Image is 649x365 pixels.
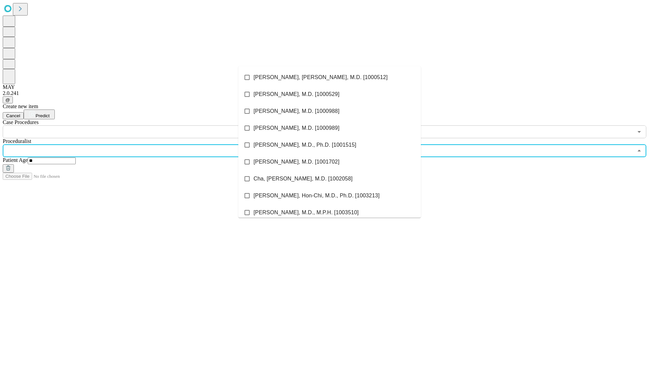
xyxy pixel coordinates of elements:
[3,96,13,103] button: @
[3,84,646,90] div: MAY
[24,109,55,119] button: Predict
[254,209,359,217] span: [PERSON_NAME], M.D., M.P.H. [1003510]
[634,146,644,155] button: Close
[254,158,339,166] span: [PERSON_NAME], M.D. [1001702]
[3,119,39,125] span: Scheduled Procedure
[3,157,28,163] span: Patient Age
[5,97,10,102] span: @
[35,113,49,118] span: Predict
[634,127,644,137] button: Open
[254,73,388,81] span: [PERSON_NAME], [PERSON_NAME], M.D. [1000512]
[254,124,339,132] span: [PERSON_NAME], M.D. [1000989]
[3,90,646,96] div: 2.0.241
[3,112,24,119] button: Cancel
[254,192,380,200] span: [PERSON_NAME], Hon-Chi, M.D., Ph.D. [1003213]
[254,141,356,149] span: [PERSON_NAME], M.D., Ph.D. [1001515]
[6,113,20,118] span: Cancel
[3,138,31,144] span: Proceduralist
[3,103,38,109] span: Create new item
[254,107,339,115] span: [PERSON_NAME], M.D. [1000988]
[254,175,353,183] span: Cha, [PERSON_NAME], M.D. [1002058]
[254,90,339,98] span: [PERSON_NAME], M.D. [1000529]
